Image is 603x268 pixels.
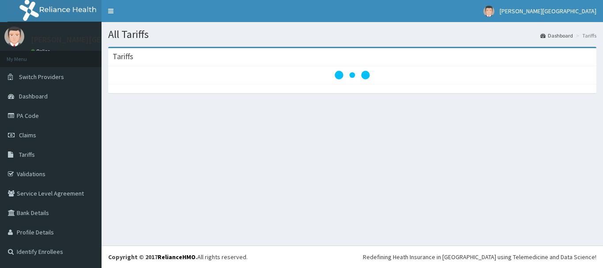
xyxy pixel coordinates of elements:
[500,7,596,15] span: [PERSON_NAME][GEOGRAPHIC_DATA]
[19,151,35,159] span: Tariffs
[31,48,52,54] a: Online
[574,32,596,39] li: Tariffs
[31,36,162,44] p: [PERSON_NAME][GEOGRAPHIC_DATA]
[158,253,196,261] a: RelianceHMO
[108,253,197,261] strong: Copyright © 2017 .
[335,57,370,93] svg: audio-loading
[108,29,596,40] h1: All Tariffs
[19,92,48,100] span: Dashboard
[4,26,24,46] img: User Image
[102,245,603,268] footer: All rights reserved.
[363,253,596,261] div: Redefining Heath Insurance in [GEOGRAPHIC_DATA] using Telemedicine and Data Science!
[113,53,133,60] h3: Tariffs
[19,131,36,139] span: Claims
[19,73,64,81] span: Switch Providers
[483,6,494,17] img: User Image
[540,32,573,39] a: Dashboard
